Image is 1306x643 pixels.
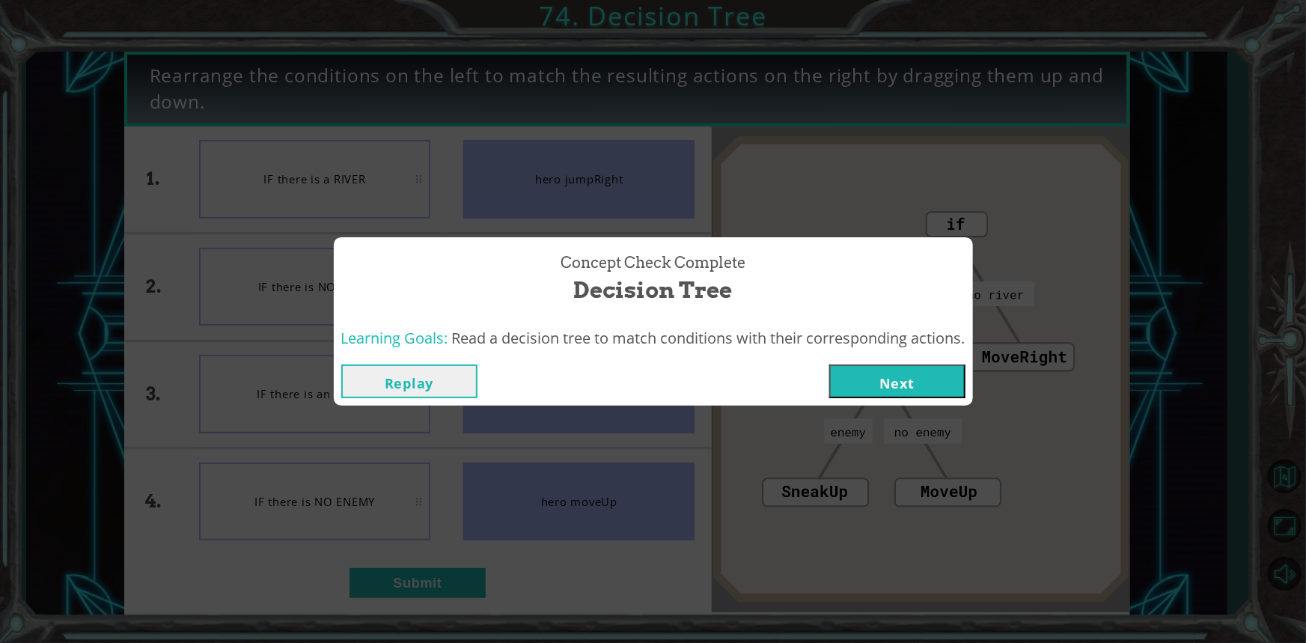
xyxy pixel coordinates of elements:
span: Learning Goals: [341,328,448,348]
span: Read a decision tree to match conditions with their corresponding actions. [452,328,965,348]
button: Next [829,365,965,398]
span: Concept Check Complete [561,252,745,274]
span: Decision Tree [574,274,733,306]
button: Replay [341,365,477,398]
